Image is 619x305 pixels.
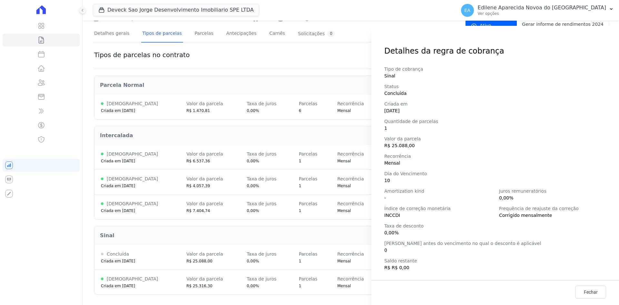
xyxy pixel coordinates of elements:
span: Amortization kind [384,188,491,195]
span: 1 [384,125,606,132]
span: Valor da parcela [384,136,606,142]
span: Frequência de reajuste da correção [499,205,606,212]
span: 0 [384,247,606,254]
span: Taxa de desconto [384,223,606,229]
span: Tipo de cobrança [384,66,606,73]
span: Quantidade de parcelas [384,118,606,125]
span: - [384,195,491,201]
span: [PERSON_NAME] antes do vencimento no qual o desconto é aplicável [384,240,606,247]
span: R$ 25.088,00 [384,142,606,149]
span: Corrigido mensalmente [499,212,606,219]
span: Recorrência [384,153,606,160]
span: [DATE] [384,107,606,114]
span: Concluída [384,90,606,97]
a: Fechar [575,286,606,299]
span: 10 [384,177,606,184]
span: Juros remuneratórios [499,188,606,195]
span: Sinal [384,73,606,79]
span: 0,00% [499,195,606,201]
span: Criada em [384,101,606,107]
h1: Detalhes da regra de cobrança [384,45,504,57]
span: Saldo restante [384,258,606,264]
span: Mensal [384,160,606,167]
span: Dia do Vencimento [384,170,606,177]
span: 0,00% [384,229,606,236]
span: R$ R$ 0,00 [384,264,606,271]
span: Status [384,83,606,90]
span: Índice de correção monetária [384,205,491,212]
span: Fechar [584,289,598,295]
span: INCCDI [384,212,491,219]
